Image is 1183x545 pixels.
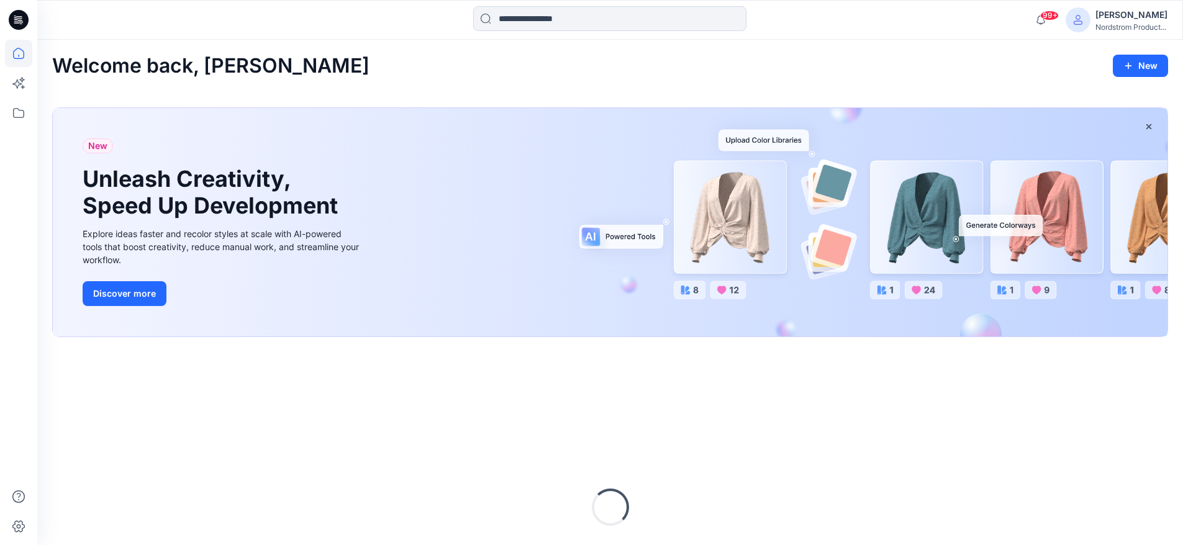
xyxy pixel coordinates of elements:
svg: avatar [1073,15,1083,25]
button: Discover more [83,281,166,306]
h2: Welcome back, [PERSON_NAME] [52,55,369,78]
a: Discover more [83,281,362,306]
h1: Unleash Creativity, Speed Up Development [83,166,343,219]
span: 99+ [1040,11,1059,20]
div: Nordstrom Product... [1095,22,1167,32]
span: New [88,138,107,153]
button: New [1113,55,1168,77]
div: [PERSON_NAME] [1095,7,1167,22]
div: Explore ideas faster and recolor styles at scale with AI-powered tools that boost creativity, red... [83,227,362,266]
